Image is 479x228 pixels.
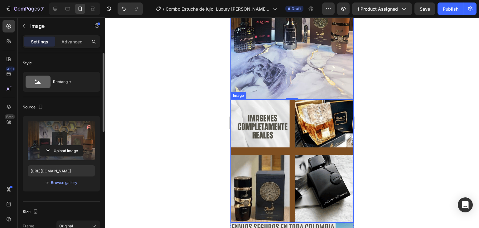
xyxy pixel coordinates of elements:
button: Upload Image [40,145,83,156]
div: 450 [6,67,15,72]
button: 7 [2,2,46,15]
div: Style [23,60,32,66]
span: or [46,179,49,186]
div: Beta [5,114,15,119]
div: Source [23,103,44,112]
p: Image [30,22,83,30]
span: Save [420,6,430,12]
div: Size [23,208,39,216]
div: Open Intercom Messenger [458,197,473,212]
div: Browse gallery [51,180,77,186]
button: Browse gallery [51,180,78,186]
div: Publish [443,6,458,12]
p: 7 [41,5,44,12]
p: Advanced [61,38,83,45]
span: / [163,6,164,12]
button: 1 product assigned [352,2,412,15]
div: Undo/Redo [118,2,143,15]
span: Draft [292,6,301,12]
div: Rectangle [53,75,91,89]
button: Save [414,2,435,15]
iframe: Design area [230,17,354,228]
input: https://example.com/image.jpg [28,165,95,176]
span: Combo Estuche de lujo Luxury [PERSON_NAME] y bahara k [166,6,270,12]
p: Settings [31,38,48,45]
span: 1 product assigned [357,6,398,12]
button: Publish [438,2,464,15]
